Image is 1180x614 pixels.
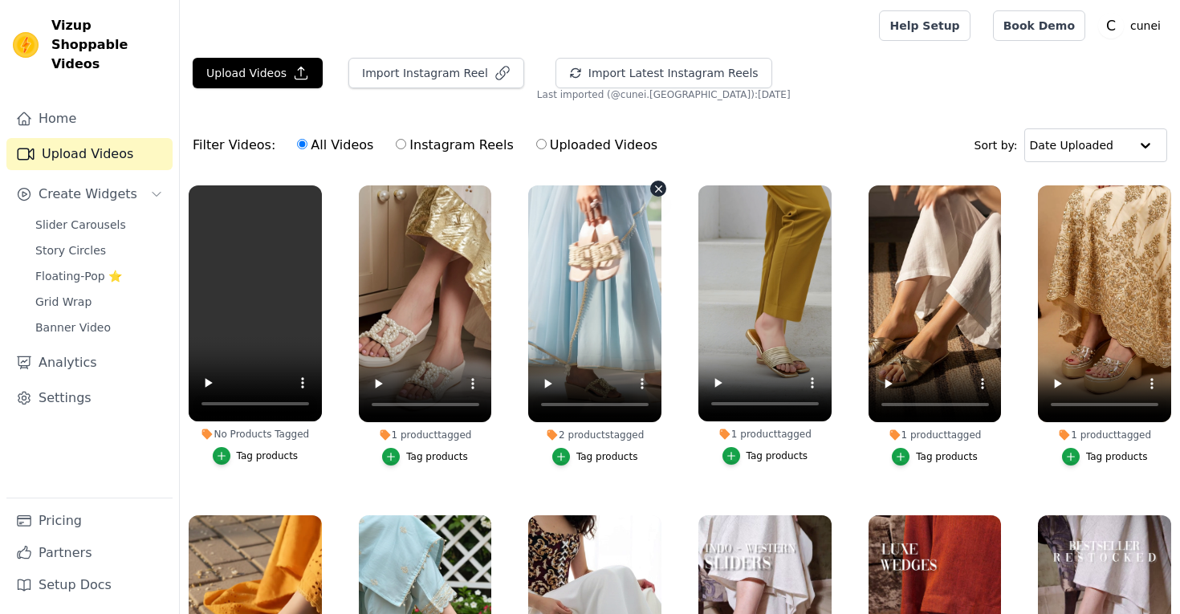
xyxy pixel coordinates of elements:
[6,569,173,601] a: Setup Docs
[296,135,374,156] label: All Videos
[747,449,808,462] div: Tag products
[6,178,173,210] button: Create Widgets
[6,347,173,379] a: Analytics
[35,268,122,284] span: Floating-Pop ⭐
[297,139,307,149] input: All Videos
[1124,11,1167,40] p: cunei
[536,139,547,149] input: Uploaded Videos
[916,450,978,463] div: Tag products
[193,127,666,164] div: Filter Videos:
[26,316,173,339] a: Banner Video
[576,450,638,463] div: Tag products
[51,16,166,74] span: Vizup Shoppable Videos
[1106,18,1116,34] text: C
[1038,429,1171,441] div: 1 product tagged
[555,58,772,88] button: Import Latest Instagram Reels
[359,429,492,441] div: 1 product tagged
[406,450,468,463] div: Tag products
[552,448,638,466] button: Tag products
[35,319,111,335] span: Banner Video
[26,239,173,262] a: Story Circles
[193,58,323,88] button: Upload Videos
[879,10,970,41] a: Help Setup
[26,213,173,236] a: Slider Carousels
[396,139,406,149] input: Instagram Reels
[6,138,173,170] a: Upload Videos
[698,428,832,441] div: 1 product tagged
[189,428,322,441] div: No Products Tagged
[395,135,514,156] label: Instagram Reels
[6,505,173,537] a: Pricing
[6,537,173,569] a: Partners
[35,242,106,258] span: Story Circles
[1062,448,1148,466] button: Tag products
[892,448,978,466] button: Tag products
[993,10,1085,41] a: Book Demo
[26,265,173,287] a: Floating-Pop ⭐
[213,447,299,465] button: Tag products
[348,58,524,88] button: Import Instagram Reel
[535,135,658,156] label: Uploaded Videos
[39,185,137,204] span: Create Widgets
[13,32,39,58] img: Vizup
[1086,450,1148,463] div: Tag products
[35,294,92,310] span: Grid Wrap
[6,103,173,135] a: Home
[722,447,808,465] button: Tag products
[869,429,1002,441] div: 1 product tagged
[35,217,126,233] span: Slider Carousels
[6,382,173,414] a: Settings
[537,88,791,101] span: Last imported (@ cunei.[GEOGRAPHIC_DATA] ): [DATE]
[650,181,666,197] button: Video Delete
[1098,11,1167,40] button: C cunei
[382,448,468,466] button: Tag products
[528,429,661,441] div: 2 products tagged
[237,449,299,462] div: Tag products
[975,128,1168,162] div: Sort by:
[26,291,173,313] a: Grid Wrap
